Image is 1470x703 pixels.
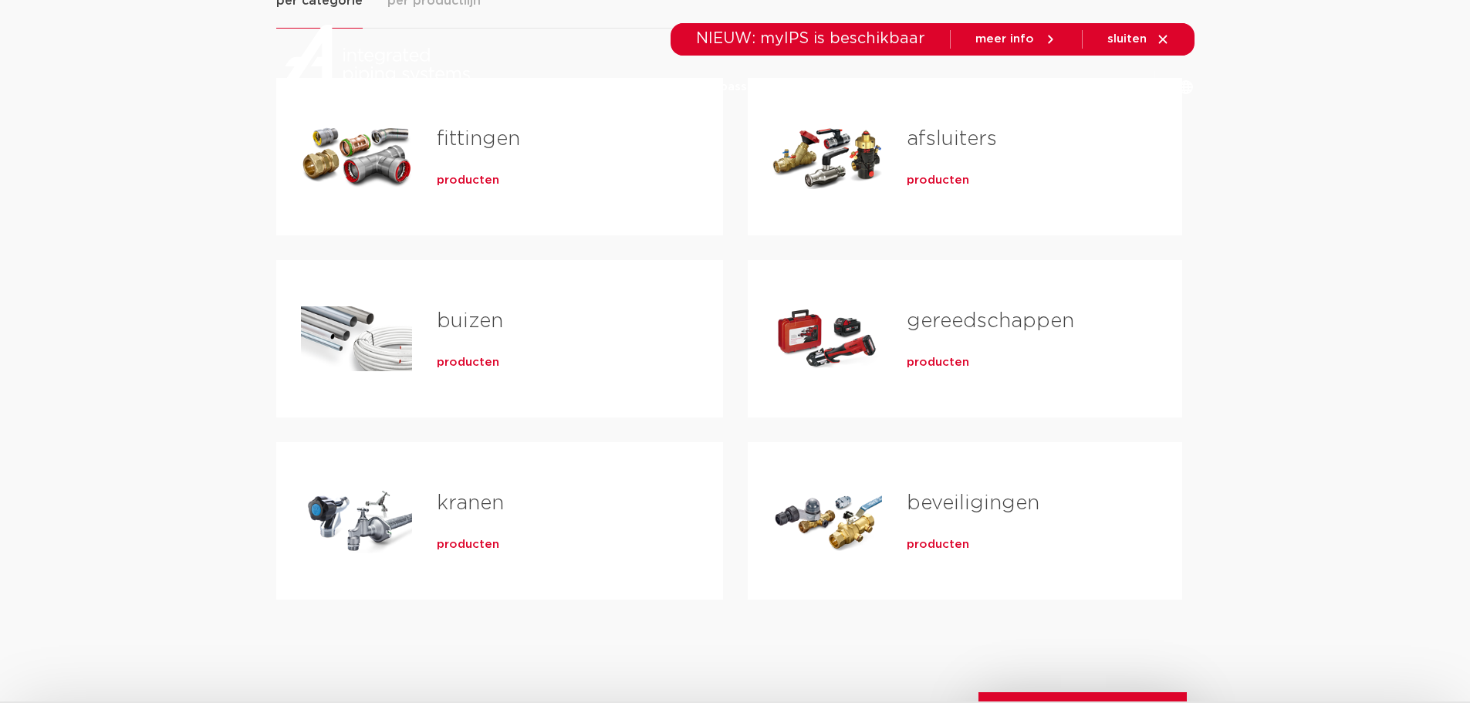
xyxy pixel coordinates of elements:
a: services [907,56,956,118]
span: sluiten [1107,33,1147,45]
a: producten [437,355,499,370]
a: producten [907,173,969,188]
a: markten [618,56,667,118]
a: afsluiters [907,129,997,149]
a: fittingen [437,129,520,149]
a: buizen [437,311,503,331]
a: downloads [810,56,876,118]
a: producten [907,355,969,370]
a: producten [907,537,969,553]
span: meer info [975,33,1034,45]
a: gereedschappen [907,311,1074,331]
a: beveiligingen [907,493,1039,513]
nav: Menu [525,56,1040,118]
a: kranen [437,493,504,513]
a: toepassingen [698,56,779,118]
div: my IPS [1117,56,1133,118]
a: over ons [987,56,1040,118]
a: producten [437,173,499,188]
a: sluiten [1107,32,1170,46]
a: producten [525,56,587,118]
a: producten [437,537,499,553]
a: meer info [975,32,1057,46]
span: NIEUW: myIPS is beschikbaar [696,31,925,46]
